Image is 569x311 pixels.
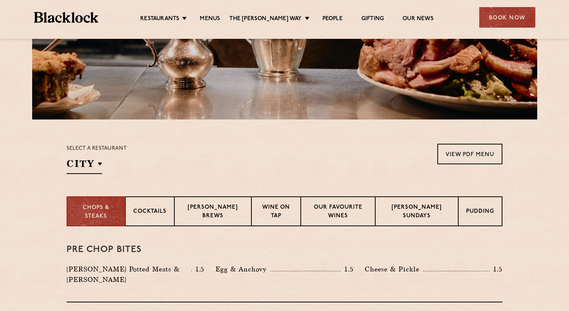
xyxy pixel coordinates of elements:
[67,144,127,153] p: Select a restaurant
[140,15,179,24] a: Restaurants
[215,264,270,274] p: Egg & Anchovy
[67,157,102,174] h2: City
[182,203,244,221] p: [PERSON_NAME] Brews
[67,245,502,255] h3: Pre Chop Bites
[34,12,99,23] img: BL_Textured_Logo-footer-cropped.svg
[229,15,302,24] a: The [PERSON_NAME] Way
[490,264,502,274] p: 1.5
[479,7,535,28] div: Book Now
[133,208,166,217] p: Cocktails
[383,203,450,221] p: [PERSON_NAME] Sundays
[322,15,343,24] a: People
[365,264,423,274] p: Cheese & Pickle
[466,208,494,217] p: Pudding
[437,144,502,164] a: View PDF Menu
[67,264,191,285] p: [PERSON_NAME] Potted Meats & [PERSON_NAME]
[200,15,220,24] a: Menus
[403,15,434,24] a: Our News
[75,204,117,221] p: Chops & Steaks
[361,15,384,24] a: Gifting
[192,264,205,274] p: 1.5
[341,264,354,274] p: 1.5
[259,203,293,221] p: Wine on Tap
[309,203,368,221] p: Our favourite wines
